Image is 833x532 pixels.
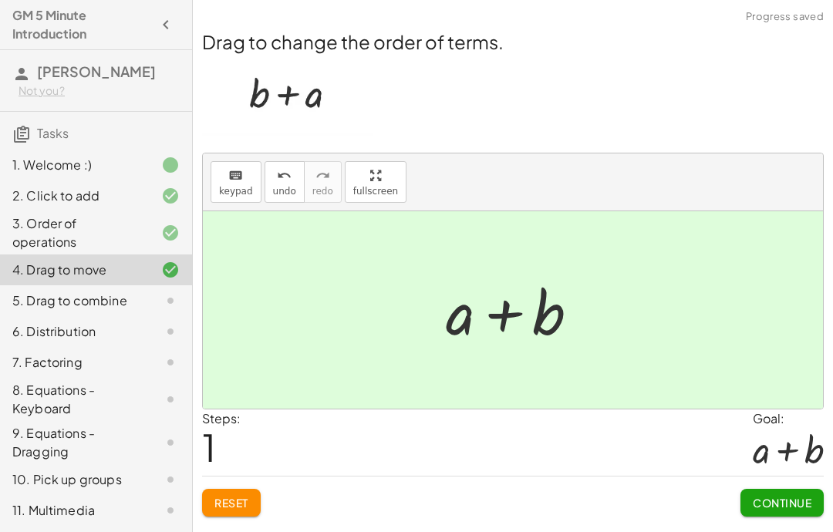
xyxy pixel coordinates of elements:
button: Continue [740,489,824,517]
button: undoundo [265,161,305,203]
span: Progress saved [746,9,824,25]
span: undo [273,186,296,197]
div: Not you? [19,83,180,99]
i: Task not started. [161,501,180,520]
div: 11. Multimedia [12,501,137,520]
button: keyboardkeypad [211,161,261,203]
div: 10. Pick up groups [12,470,137,489]
i: undo [277,167,292,185]
h4: GM 5 Minute Introduction [12,6,152,43]
span: 1 [202,423,216,470]
div: 3. Order of operations [12,214,137,251]
span: keypad [219,186,253,197]
div: 9. Equations - Dragging [12,424,137,461]
div: 7. Factoring [12,353,137,372]
i: Task not started. [161,470,180,489]
div: 4. Drag to move [12,261,137,279]
div: 5. Drag to combine [12,291,137,310]
div: 6. Distribution [12,322,137,341]
img: 83ef8341d0fd3fab0dc493eb00344061b23545286638586ffed04260953742d5.webp [202,55,373,136]
div: 2. Click to add [12,187,137,205]
button: redoredo [304,161,342,203]
i: Task not started. [161,433,180,452]
span: Reset [214,496,248,510]
span: Tasks [37,125,69,141]
i: Task finished and correct. [161,187,180,205]
div: 1. Welcome :) [12,156,137,174]
span: fullscreen [353,186,398,197]
div: 8. Equations - Keyboard [12,381,137,418]
span: Continue [753,496,811,510]
i: Task not started. [161,322,180,341]
span: [PERSON_NAME] [37,62,156,80]
i: keyboard [228,167,243,185]
i: Task not started. [161,390,180,409]
i: Task finished and correct. [161,261,180,279]
i: redo [315,167,330,185]
i: Task finished and correct. [161,224,180,242]
h2: Drag to change the order of terms. [202,29,824,55]
i: Task finished. [161,156,180,174]
span: redo [312,186,333,197]
button: Reset [202,489,261,517]
label: Steps: [202,410,241,426]
i: Task not started. [161,353,180,372]
div: Goal: [753,409,825,428]
i: Task not started. [161,291,180,310]
button: fullscreen [345,161,406,203]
